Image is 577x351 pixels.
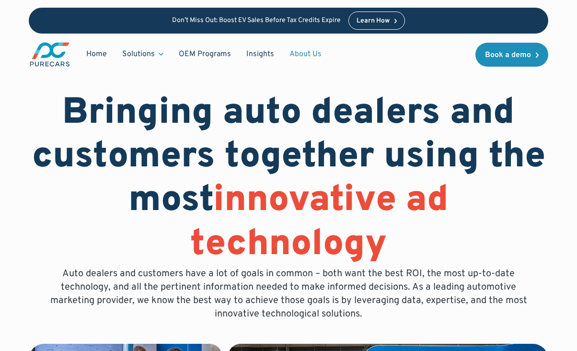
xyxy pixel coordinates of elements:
[190,178,449,268] span: innovative ad technology
[115,45,171,63] div: Solutions
[122,49,155,59] div: Solutions
[171,45,239,63] a: OEM Programs
[43,267,534,321] p: Auto dealers and customers have a lot of goals in common – both want the best ROI, the most up-to...
[172,17,341,25] p: Don’t Miss Out: Boost EV Sales Before Tax Credits Expire
[29,41,71,68] img: purecars logo
[357,18,390,24] div: Learn How
[485,51,531,59] div: Book a demo
[475,43,548,67] a: Book a demo
[282,45,329,63] a: About Us
[29,41,71,68] a: main
[79,45,115,63] a: Home
[29,92,548,267] h1: Bringing auto dealers and customers together using the most
[239,45,282,63] a: Insights
[348,12,405,30] a: Learn How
